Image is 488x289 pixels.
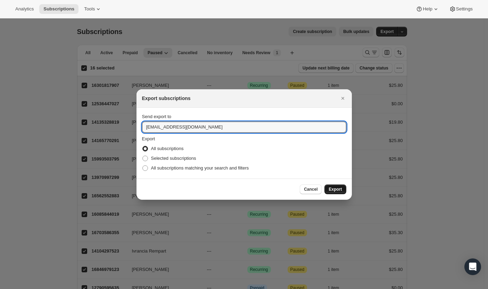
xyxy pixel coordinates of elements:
[423,6,432,12] span: Help
[142,95,191,102] h2: Export subscriptions
[39,4,78,14] button: Subscriptions
[445,4,477,14] button: Settings
[338,93,348,103] button: Close
[456,6,473,12] span: Settings
[15,6,34,12] span: Analytics
[151,165,249,171] span: All subscriptions matching your search and filters
[142,136,155,141] span: Export
[84,6,95,12] span: Tools
[80,4,106,14] button: Tools
[142,114,172,119] span: Send export to
[151,146,184,151] span: All subscriptions
[300,184,322,194] button: Cancel
[324,184,346,194] button: Export
[329,187,342,192] span: Export
[151,156,196,161] span: Selected subscriptions
[43,6,74,12] span: Subscriptions
[464,258,481,275] div: Open Intercom Messenger
[11,4,38,14] button: Analytics
[304,187,317,192] span: Cancel
[412,4,443,14] button: Help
